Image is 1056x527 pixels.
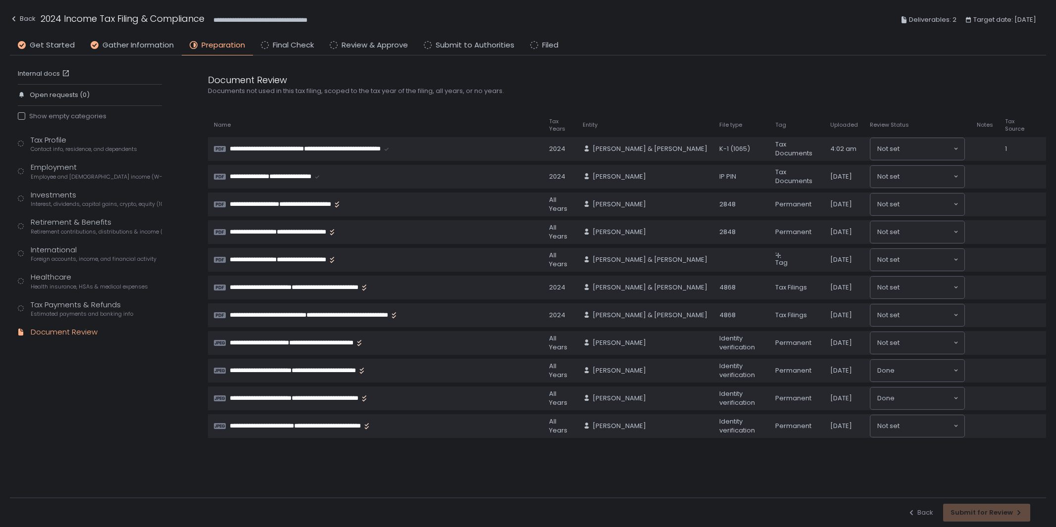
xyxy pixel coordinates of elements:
span: Not set [877,255,900,265]
span: Not set [877,283,900,292]
span: [PERSON_NAME] & [PERSON_NAME] [593,283,707,292]
span: Retirement contributions, distributions & income (1099-R, 5498) [31,228,162,236]
span: Not set [877,421,900,431]
span: [DATE] [830,228,852,237]
span: Get Started [30,40,75,51]
span: [PERSON_NAME] & [PERSON_NAME] [593,144,707,153]
div: Document Review [208,73,683,87]
div: Search for option [870,387,964,409]
span: Contact info, residence, and dependents [31,145,137,153]
span: Health insurance, HSAs & medical expenses [31,283,148,290]
span: Interest, dividends, capital gains, crypto, equity (1099s, K-1s) [31,200,162,208]
input: Search for option [895,393,953,403]
span: [DATE] [830,422,852,431]
div: International [31,244,156,263]
span: Gather Information [102,40,174,51]
span: [DATE] [830,255,852,264]
div: Search for option [870,249,964,271]
span: [DATE] [830,283,852,292]
span: Open requests (0) [30,91,90,99]
span: Tax Source [1005,118,1028,133]
input: Search for option [900,144,953,154]
div: Search for option [870,277,964,298]
a: Internal docs [18,69,72,78]
span: [PERSON_NAME] [593,422,646,431]
span: Final Check [273,40,314,51]
div: Tax Profile [31,135,137,153]
span: Preparation [201,40,245,51]
input: Search for option [900,283,953,292]
span: Name [214,121,231,129]
span: Not set [877,199,900,209]
span: [DATE] [830,200,852,209]
span: Not set [877,338,900,348]
span: [PERSON_NAME] [593,200,646,209]
div: Employment [31,162,162,181]
span: Tax Years [549,118,570,133]
span: [PERSON_NAME] & [PERSON_NAME] [593,311,707,320]
span: File type [719,121,742,129]
input: Search for option [895,366,953,376]
span: [PERSON_NAME] [593,366,646,375]
span: Tag [775,258,788,267]
span: Entity [583,121,598,129]
div: Search for option [870,193,964,215]
span: Not set [877,144,900,154]
div: Search for option [870,166,964,188]
span: Uploaded [830,121,858,129]
span: Estimated payments and banking info [31,310,133,318]
span: Not set [877,310,900,320]
input: Search for option [900,227,953,237]
div: Retirement & Benefits [31,217,162,236]
button: Back [907,504,933,522]
span: [PERSON_NAME] & [PERSON_NAME] [593,255,707,264]
span: [DATE] [830,394,852,403]
span: Done [877,393,895,403]
span: [DATE] [830,366,852,375]
div: Search for option [870,332,964,354]
span: Done [877,366,895,376]
span: Review Status [870,121,909,129]
span: Target date: [DATE] [973,14,1036,26]
div: Tax Payments & Refunds [31,299,133,318]
span: [PERSON_NAME] [593,172,646,181]
div: Search for option [870,415,964,437]
span: Not set [877,227,900,237]
span: Review & Approve [342,40,408,51]
span: Not set [877,172,900,182]
span: Filed [542,40,558,51]
span: [PERSON_NAME] [593,338,646,347]
div: Healthcare [31,272,148,290]
input: Search for option [900,172,953,182]
span: Submit to Authorities [436,40,514,51]
input: Search for option [900,338,953,348]
span: Notes [977,121,993,129]
div: Documents not used in this tax filing, scoped to the tax year of the filing, all years, or no years. [208,87,683,96]
input: Search for option [900,421,953,431]
div: Back [907,508,933,517]
div: Search for option [870,304,964,326]
div: Search for option [870,138,964,160]
span: Foreign accounts, income, and financial activity [31,255,156,263]
span: Employee and [DEMOGRAPHIC_DATA] income (W-2s) [31,173,162,181]
span: [PERSON_NAME] [593,228,646,237]
span: [DATE] [830,172,852,181]
input: Search for option [900,255,953,265]
div: Search for option [870,360,964,382]
span: [PERSON_NAME] [593,394,646,403]
div: Document Review [31,327,98,338]
span: 4:02 am [830,144,856,153]
h1: 2024 Income Tax Filing & Compliance [41,12,204,25]
input: Search for option [900,199,953,209]
div: Search for option [870,221,964,243]
span: [DATE] [830,311,852,320]
span: 1 [1005,144,1007,153]
div: Back [10,13,36,25]
span: [DATE] [830,338,852,347]
div: Investments [31,190,162,208]
button: Back [10,12,36,28]
input: Search for option [900,310,953,320]
span: Deliverables: 2 [909,14,956,26]
span: Tag [775,121,786,129]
